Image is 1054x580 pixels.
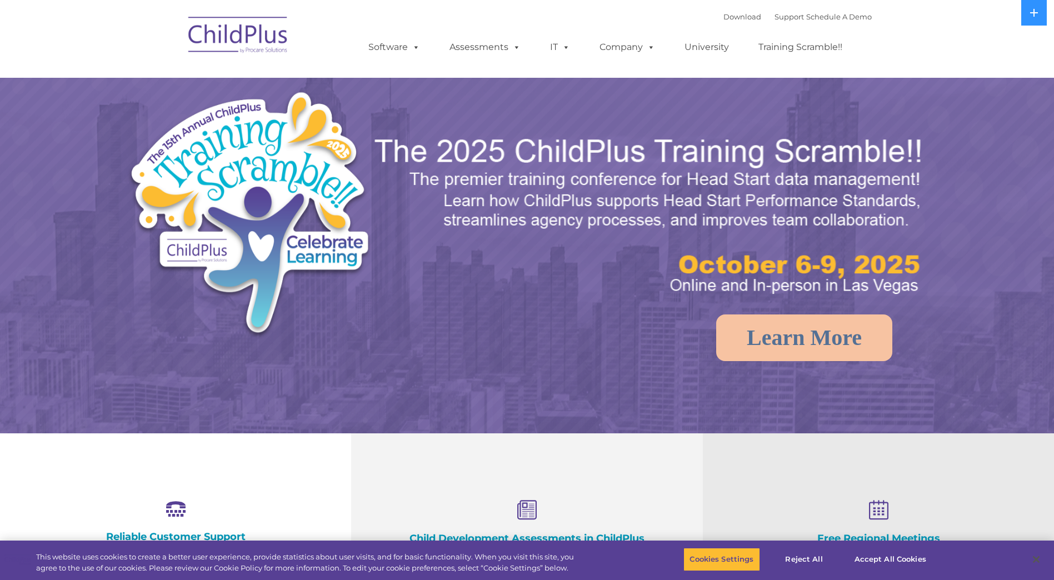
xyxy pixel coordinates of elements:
[36,552,580,573] div: This website uses cookies to create a better user experience, provide statistics about user visit...
[806,12,872,21] a: Schedule A Demo
[588,36,666,58] a: Company
[683,548,760,571] button: Cookies Settings
[1024,547,1048,572] button: Close
[357,36,431,58] a: Software
[539,36,581,58] a: IT
[758,532,998,544] h4: Free Regional Meetings
[770,548,839,571] button: Reject All
[438,36,532,58] a: Assessments
[848,548,932,571] button: Accept All Cookies
[183,9,294,64] img: ChildPlus by Procare Solutions
[723,12,872,21] font: |
[723,12,761,21] a: Download
[747,36,853,58] a: Training Scramble!!
[716,314,892,361] a: Learn More
[56,531,296,543] h4: Reliable Customer Support
[775,12,804,21] a: Support
[673,36,740,58] a: University
[407,532,647,544] h4: Child Development Assessments in ChildPlus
